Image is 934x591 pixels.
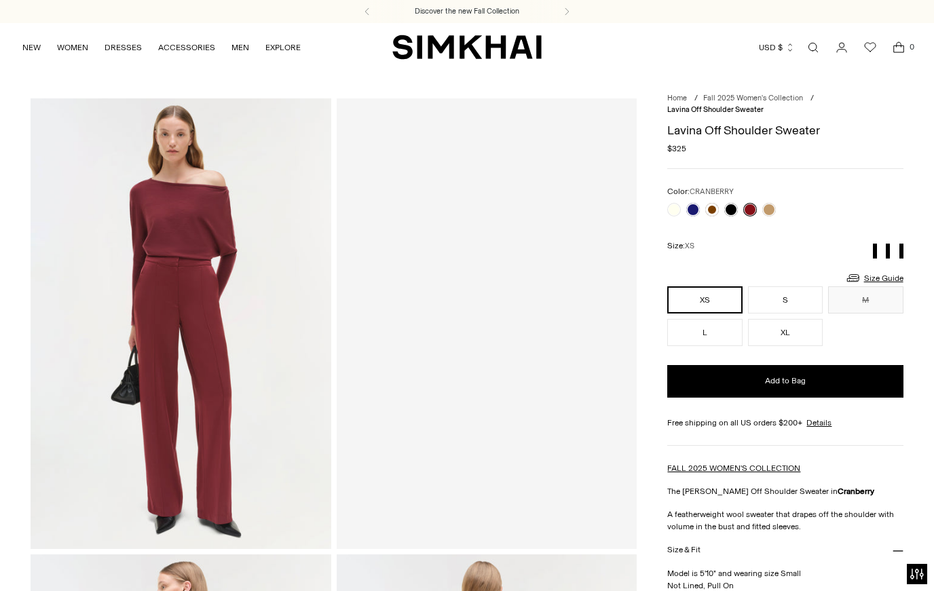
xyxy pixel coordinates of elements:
span: Lavina Off Shoulder Sweater [667,105,764,114]
span: Add to Bag [765,375,806,387]
a: MEN [231,33,249,62]
p: A featherweight wool sweater that drapes off the shoulder with volume in the bust and fitted slee... [667,508,903,533]
a: Wishlist [857,34,884,61]
a: Details [806,417,832,429]
a: DRESSES [105,33,142,62]
a: Go to the account page [828,34,855,61]
span: $325 [667,142,686,155]
img: Lavina Off Shoulder Sweater [31,98,331,548]
h1: Lavina Off Shoulder Sweater [667,124,903,136]
button: XS [667,286,742,313]
a: Open cart modal [885,34,912,61]
div: Free shipping on all US orders $200+ [667,417,903,429]
a: FALL 2025 WOMEN'S COLLECTION [667,463,800,473]
div: / [694,93,698,104]
label: Color: [667,185,734,198]
a: ACCESSORIES [158,33,215,62]
a: SIMKHAI [392,34,542,60]
div: / [810,93,814,104]
button: Size & Fit [667,533,903,567]
p: The [PERSON_NAME] Off Shoulder Sweater in [667,485,903,497]
a: Size Guide [845,269,903,286]
span: CRANBERRY [690,187,734,196]
span: 0 [905,41,918,53]
button: M [828,286,903,313]
nav: breadcrumbs [667,93,903,115]
button: XL [748,319,823,346]
a: EXPLORE [265,33,301,62]
a: Lavina Off Shoulder Sweater [337,98,637,548]
h3: Size & Fit [667,546,700,554]
button: S [748,286,823,313]
label: Size: [667,240,694,252]
a: Discover the new Fall Collection [415,6,519,17]
span: XS [685,242,694,250]
button: Add to Bag [667,365,903,398]
a: NEW [22,33,41,62]
button: L [667,319,742,346]
button: USD $ [759,33,795,62]
a: Home [667,94,687,102]
a: Fall 2025 Women's Collection [703,94,803,102]
a: WOMEN [57,33,88,62]
a: Open search modal [800,34,827,61]
strong: Cranberry [838,487,874,496]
